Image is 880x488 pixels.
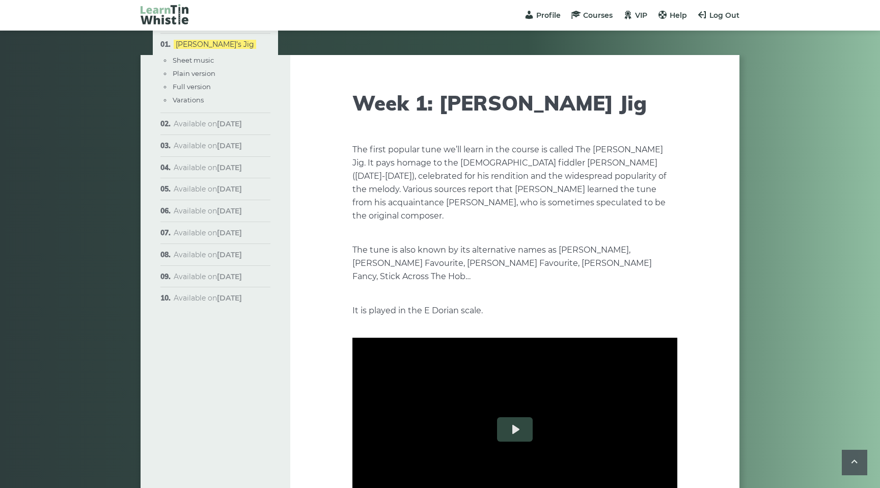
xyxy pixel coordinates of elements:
[670,11,687,20] span: Help
[217,119,242,128] strong: [DATE]
[697,11,739,20] a: Log Out
[571,11,613,20] a: Courses
[174,119,242,128] span: Available on
[217,250,242,259] strong: [DATE]
[174,228,242,237] span: Available on
[217,184,242,194] strong: [DATE]
[217,163,242,172] strong: [DATE]
[174,250,242,259] span: Available on
[174,206,242,215] span: Available on
[352,304,677,317] p: It is played in the E Dorian scale.
[217,141,242,150] strong: [DATE]
[173,69,215,77] a: Plain version
[217,206,242,215] strong: [DATE]
[217,228,242,237] strong: [DATE]
[217,272,242,281] strong: [DATE]
[173,83,211,91] a: Full version
[217,293,242,303] strong: [DATE]
[174,141,242,150] span: Available on
[173,56,214,64] a: Sheet music
[174,40,256,49] a: [PERSON_NAME]’s Jig
[536,11,561,20] span: Profile
[352,143,677,223] p: The first popular tune we’ll learn in the course is called The [PERSON_NAME] Jig. It pays homage ...
[173,96,204,104] a: Varations
[635,11,647,20] span: VIP
[352,243,677,283] p: The tune is also known by its alternative names as [PERSON_NAME], [PERSON_NAME] Favourite, [PERSO...
[174,272,242,281] span: Available on
[174,293,242,303] span: Available on
[709,11,739,20] span: Log Out
[583,11,613,20] span: Courses
[141,4,188,24] img: LearnTinWhistle.com
[174,184,242,194] span: Available on
[623,11,647,20] a: VIP
[524,11,561,20] a: Profile
[352,91,677,115] h1: Week 1: [PERSON_NAME] Jig
[174,163,242,172] span: Available on
[657,11,687,20] a: Help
